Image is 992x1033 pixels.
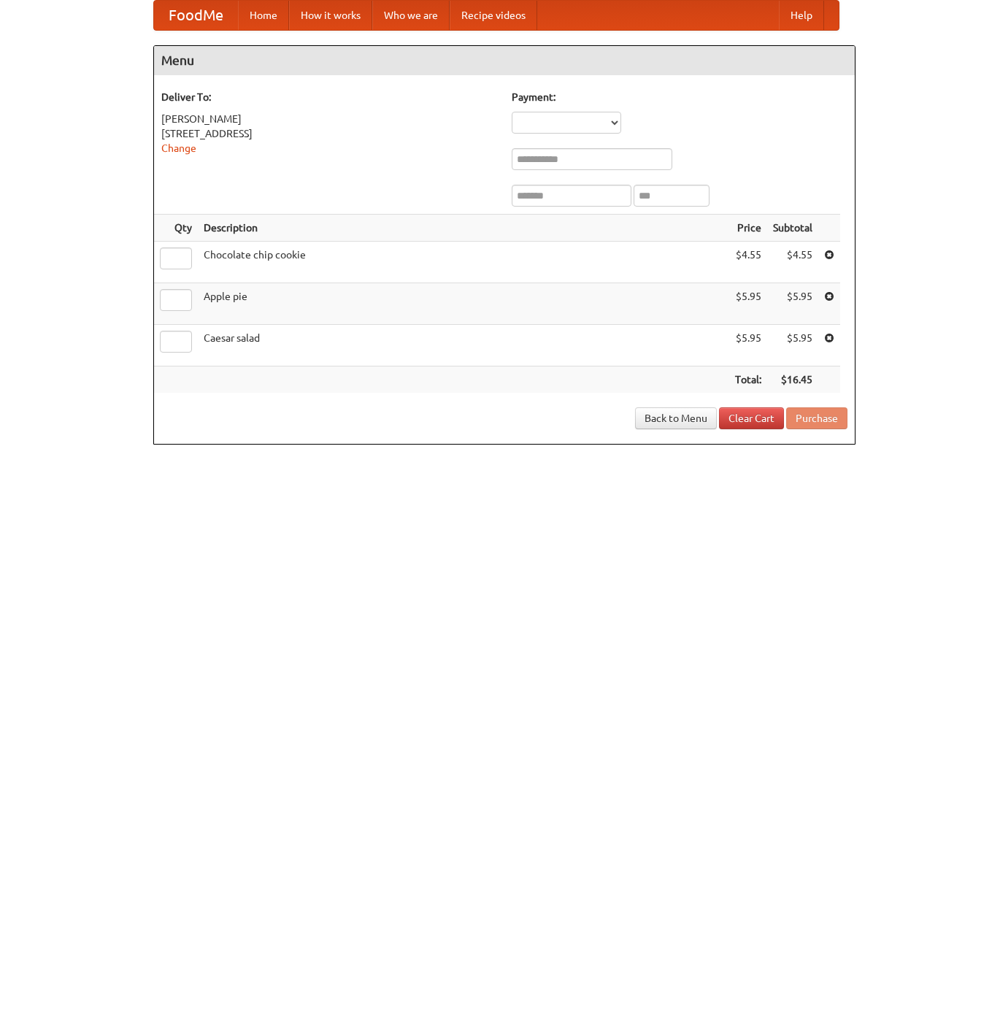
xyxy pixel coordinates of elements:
[767,242,818,283] td: $4.55
[512,90,847,104] h5: Payment:
[198,283,729,325] td: Apple pie
[767,325,818,366] td: $5.95
[767,283,818,325] td: $5.95
[729,283,767,325] td: $5.95
[729,242,767,283] td: $4.55
[635,407,717,429] a: Back to Menu
[161,142,196,154] a: Change
[779,1,824,30] a: Help
[154,1,238,30] a: FoodMe
[198,242,729,283] td: Chocolate chip cookie
[719,407,784,429] a: Clear Cart
[450,1,537,30] a: Recipe videos
[767,366,818,393] th: $16.45
[161,90,497,104] h5: Deliver To:
[154,215,198,242] th: Qty
[238,1,289,30] a: Home
[729,366,767,393] th: Total:
[198,325,729,366] td: Caesar salad
[729,325,767,366] td: $5.95
[154,46,855,75] h4: Menu
[729,215,767,242] th: Price
[198,215,729,242] th: Description
[161,112,497,126] div: [PERSON_NAME]
[289,1,372,30] a: How it works
[786,407,847,429] button: Purchase
[372,1,450,30] a: Who we are
[767,215,818,242] th: Subtotal
[161,126,497,141] div: [STREET_ADDRESS]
